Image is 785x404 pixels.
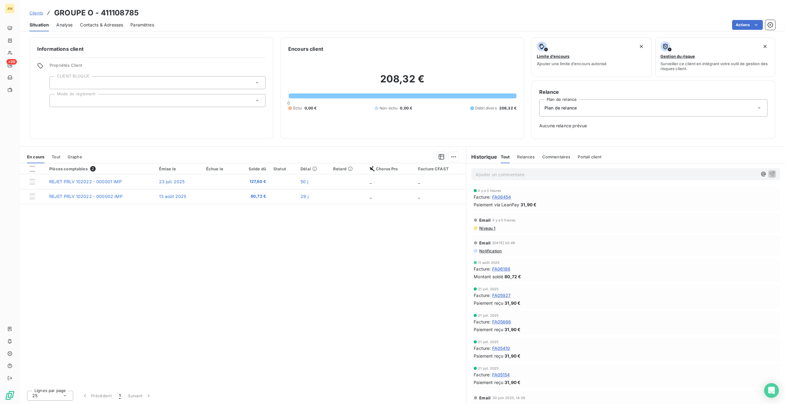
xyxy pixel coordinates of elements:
[655,38,775,77] button: Gestion du risqueSurveiller ce client en intégrant votre outil de gestion des risques client.
[532,38,652,77] button: Limite d’encoursAjouter une limite d’encours autorisé
[30,10,43,15] span: Clients
[206,166,232,171] div: Échue le
[159,166,199,171] div: Émise le
[287,101,290,105] span: 0
[492,319,511,325] span: FA05666
[492,345,510,351] span: FA05410
[56,22,73,28] span: Analyse
[474,300,503,306] span: Paiement reçu
[478,340,499,344] span: 21 juil. 2025
[78,389,115,402] button: Précédent
[80,22,123,28] span: Contacts & Adresses
[370,166,411,171] div: Chorus Pro
[474,371,491,378] span: Facture :
[492,371,510,378] span: FA05154
[539,88,767,96] h6: Relance
[474,292,491,299] span: Facture :
[474,194,491,200] span: Facture :
[479,240,491,245] span: Email
[492,241,515,245] span: [DATE] 02:49
[418,194,420,199] span: _
[732,20,763,30] button: Actions
[50,63,265,71] span: Propriétés Client
[119,393,121,399] span: 1
[660,54,695,59] span: Gestion du risque
[504,273,521,280] span: 80,72 €
[504,379,520,386] span: 31,90 €
[333,166,362,171] div: Retard
[478,261,500,264] span: 11 août 2025
[5,4,15,14] div: AN
[124,389,155,402] button: Suivant
[504,326,520,333] span: 31,90 €
[492,194,511,200] span: FA06454
[37,45,265,53] h6: Informations client
[478,189,501,192] span: il y a 3 heures
[273,166,293,171] div: Statut
[55,80,60,85] input: Ajouter une valeur
[370,194,372,199] span: _
[305,105,317,111] span: 0,00 €
[293,105,302,111] span: Échu
[542,154,571,159] span: Commentaires
[492,266,511,272] span: FA06186
[370,179,372,184] span: _
[479,226,495,231] span: Niveau 1
[537,61,607,66] span: Ajouter une limite d’encours autorisé
[474,273,503,280] span: Montant soldé
[474,201,519,208] span: Paiement via LeanPay
[474,326,503,333] span: Paiement reçu
[301,194,309,199] span: 29 j
[68,154,82,159] span: Graphe
[288,45,323,53] h6: Encours client
[288,73,516,91] h2: 208,32 €
[240,179,266,185] span: 127,60 €
[479,218,491,223] span: Email
[30,22,49,28] span: Situation
[474,353,503,359] span: Paiement reçu
[54,7,139,18] h3: GROUPE O - 411108785
[32,393,38,399] span: 25
[544,105,577,111] span: Plan de relance
[5,390,15,400] img: Logo LeanPay
[539,123,767,129] span: Aucune relance prévue
[130,22,154,28] span: Paramètres
[501,154,510,159] span: Tout
[479,395,491,400] span: Email
[478,287,499,291] span: 21 juil. 2025
[55,98,60,103] input: Ajouter une valeur
[418,166,462,171] div: Facture CFAST
[418,179,420,184] span: _
[52,154,60,159] span: Tout
[504,300,520,306] span: 31,90 €
[115,389,124,402] button: 1
[474,379,503,386] span: Paiement reçu
[764,383,779,398] div: Open Intercom Messenger
[30,10,43,16] a: Clients
[49,194,123,199] span: REJET PRLV 102022 - 000002 IMP
[27,154,44,159] span: En cours
[537,54,569,59] span: Limite d’encours
[479,248,502,253] span: Notification
[660,61,770,71] span: Surveiller ce client en intégrant votre outil de gestion des risques client.
[301,166,326,171] div: Délai
[49,166,151,172] div: Pièces comptables
[466,153,497,160] h6: Historique
[240,166,266,171] div: Solde dû
[520,201,536,208] span: 31,90 €
[578,154,601,159] span: Portail client
[475,105,497,111] span: Débit divers
[159,194,186,199] span: 13 août 2025
[240,193,266,200] span: 80,72 €
[478,314,499,317] span: 21 juil. 2025
[499,105,516,111] span: 208,32 €
[49,179,122,184] span: REJET PRLV 102022 - 000001 IMP
[90,166,96,172] span: 2
[474,266,491,272] span: Facture :
[6,59,17,65] span: +99
[517,154,535,159] span: Relances
[400,105,412,111] span: 0,00 €
[492,218,516,222] span: il y a 5 heures
[159,179,185,184] span: 23 juil. 2025
[492,292,511,299] span: FA05927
